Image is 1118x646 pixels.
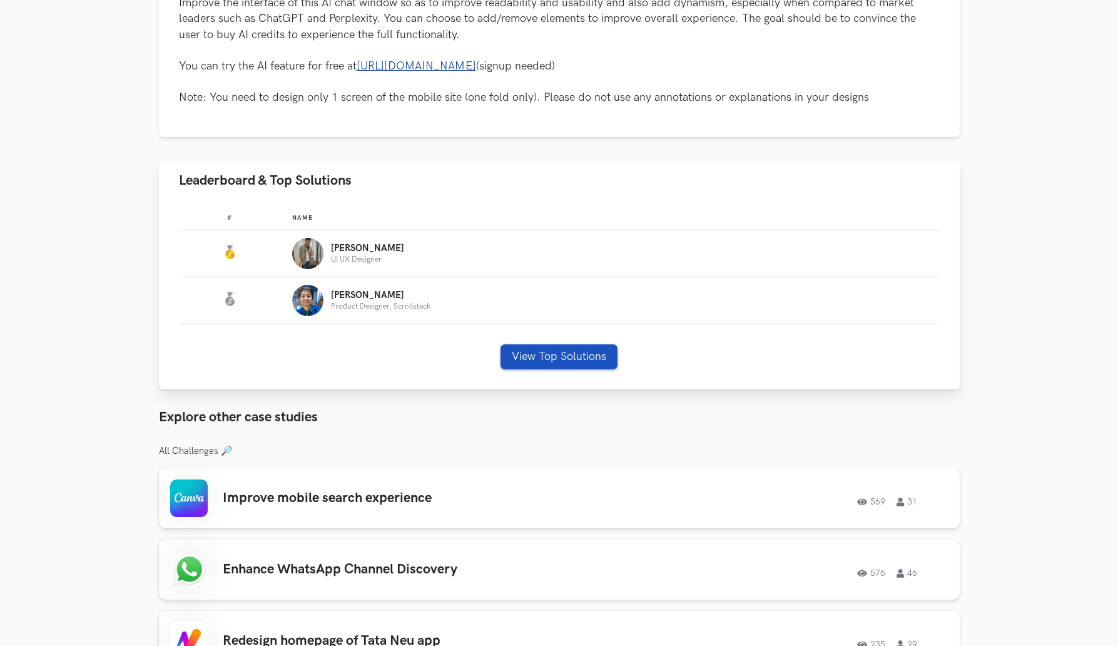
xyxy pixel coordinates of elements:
span: 31 [897,498,917,506]
table: Leaderboard [179,204,940,324]
h3: Explore other case studies [159,409,960,426]
h3: All Challenges 🔎 [159,446,960,457]
span: Leaderboard & Top Solutions [179,172,352,189]
button: View Top Solutions [501,344,617,369]
p: [PERSON_NAME] [331,290,430,300]
span: 576 [857,569,885,578]
img: Profile photo [292,285,323,316]
a: Enhance WhatsApp Channel Discovery57646 [159,540,960,600]
img: Silver Medal [222,292,237,307]
span: 46 [897,569,917,578]
span: Name [292,214,313,222]
span: 569 [857,498,885,506]
div: Leaderboard & Top Solutions [159,200,960,389]
p: Product Designer, Scrollstack [331,302,430,310]
img: Profile photo [292,238,323,269]
img: Gold Medal [222,245,237,260]
span: # [227,214,232,222]
a: Improve mobile search experience56931 [159,468,960,528]
button: Leaderboard & Top Solutions [159,161,960,200]
h3: Enhance WhatsApp Channel Discovery [223,561,578,578]
p: UI UX Designer [331,255,404,264]
a: [URL][DOMAIN_NAME] [357,59,476,73]
h3: Improve mobile search experience [223,490,578,506]
p: [PERSON_NAME] [331,244,404,254]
